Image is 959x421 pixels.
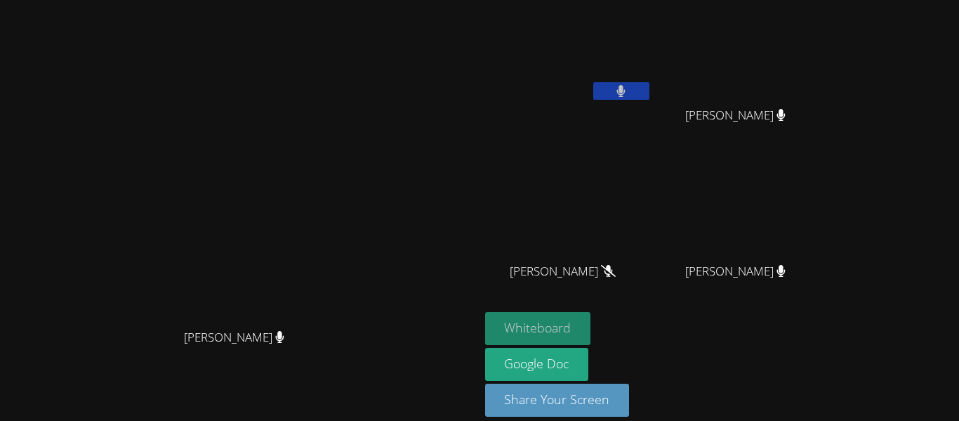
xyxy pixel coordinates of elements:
[685,105,786,126] span: [PERSON_NAME]
[485,312,591,345] button: Whiteboard
[485,348,589,381] a: Google Doc
[485,384,630,417] button: Share Your Screen
[685,261,786,282] span: [PERSON_NAME]
[184,328,284,348] span: [PERSON_NAME]
[510,261,616,282] span: [PERSON_NAME]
